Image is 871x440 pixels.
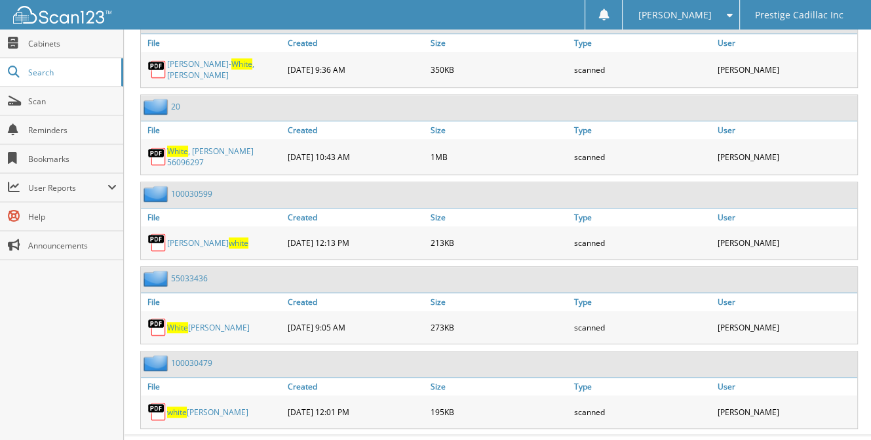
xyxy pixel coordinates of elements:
[167,237,248,249] a: [PERSON_NAME]white
[147,60,167,79] img: PDF.png
[714,142,857,171] div: [PERSON_NAME]
[171,188,212,199] a: 100030599
[571,209,714,226] a: Type
[171,357,212,369] a: 100030479
[427,230,571,256] div: 213KB
[284,230,428,256] div: [DATE] 12:13 PM
[28,153,117,165] span: Bookmarks
[141,34,284,52] a: File
[28,182,107,193] span: User Reports
[427,121,571,139] a: Size
[714,121,857,139] a: User
[13,6,111,24] img: scan123-logo-white.svg
[571,399,714,425] div: scanned
[714,55,857,84] div: [PERSON_NAME]
[171,273,208,284] a: 55033436
[147,233,167,252] img: PDF.png
[229,237,248,249] span: white
[427,142,571,171] div: 1MB
[714,314,857,340] div: [PERSON_NAME]
[167,322,188,333] span: White
[284,378,428,395] a: Created
[805,377,871,440] iframe: Chat Widget
[571,293,714,311] a: Type
[427,399,571,425] div: 195KB
[427,293,571,311] a: Size
[141,209,284,226] a: File
[427,34,571,52] a: Size
[147,402,167,422] img: PDF.png
[144,98,171,115] img: folder2.png
[167,58,281,81] a: [PERSON_NAME]-White, [PERSON_NAME]
[144,270,171,287] img: folder2.png
[284,142,428,171] div: [DATE] 10:43 AM
[28,240,117,251] span: Announcements
[714,378,857,395] a: User
[571,34,714,52] a: Type
[28,211,117,222] span: Help
[144,186,171,202] img: folder2.png
[571,55,714,84] div: scanned
[714,34,857,52] a: User
[284,399,428,425] div: [DATE] 12:01 PM
[284,209,428,226] a: Created
[167,322,250,333] a: White[PERSON_NAME]
[141,121,284,139] a: File
[28,96,117,107] span: Scan
[714,209,857,226] a: User
[28,38,117,49] span: Cabinets
[427,314,571,340] div: 273KB
[167,407,187,418] span: white
[714,399,857,425] div: [PERSON_NAME]
[141,293,284,311] a: File
[144,355,171,371] img: folder2.png
[571,378,714,395] a: Type
[167,146,281,168] a: White, [PERSON_NAME] 56096297
[141,378,284,395] a: File
[171,101,180,112] a: 20
[571,230,714,256] div: scanned
[231,58,252,70] span: White
[571,314,714,340] div: scanned
[427,378,571,395] a: Size
[284,34,428,52] a: Created
[427,209,571,226] a: Size
[28,67,115,78] span: Search
[167,407,248,418] a: white[PERSON_NAME]
[284,314,428,340] div: [DATE] 9:05 AM
[755,11,843,19] span: Prestige Cadillac Inc
[147,147,167,167] img: PDF.png
[714,293,857,311] a: User
[571,142,714,171] div: scanned
[28,125,117,136] span: Reminders
[167,146,188,157] span: White
[284,55,428,84] div: [DATE] 9:36 AM
[714,230,857,256] div: [PERSON_NAME]
[147,317,167,337] img: PDF.png
[571,121,714,139] a: Type
[638,11,712,19] span: [PERSON_NAME]
[284,293,428,311] a: Created
[284,121,428,139] a: Created
[427,55,571,84] div: 350KB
